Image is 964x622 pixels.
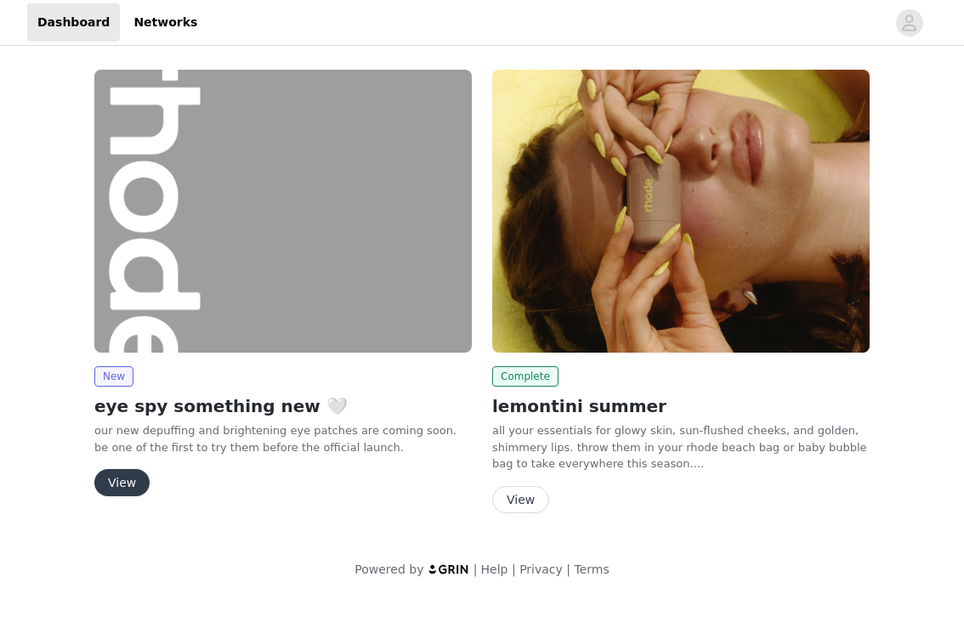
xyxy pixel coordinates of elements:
a: View [94,477,150,489]
h2: eye spy something new 🤍 [94,393,472,419]
span: | [473,563,478,576]
span: Powered by [354,563,423,576]
button: View [94,469,150,496]
a: Terms [574,563,609,576]
a: Dashboard [27,3,120,42]
div: avatar [901,9,917,37]
span: | [512,563,516,576]
p: all your essentials for glowy skin, sun-flushed cheeks, and golden, shimmery lips. throw them in ... [492,422,870,472]
a: Privacy [519,563,563,576]
span: New [94,366,133,387]
img: rhode skin [94,70,472,353]
a: Help [481,563,508,576]
span: | [566,563,570,576]
img: logo [428,563,470,574]
img: rhode skin [492,70,870,353]
span: Complete [492,366,559,387]
button: View [492,486,549,513]
p: our new depuffing and brightening eye patches are coming soon. be one of the first to try them be... [94,422,472,455]
a: View [492,494,549,506]
a: Networks [123,3,207,42]
h2: lemontini summer [492,393,870,419]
